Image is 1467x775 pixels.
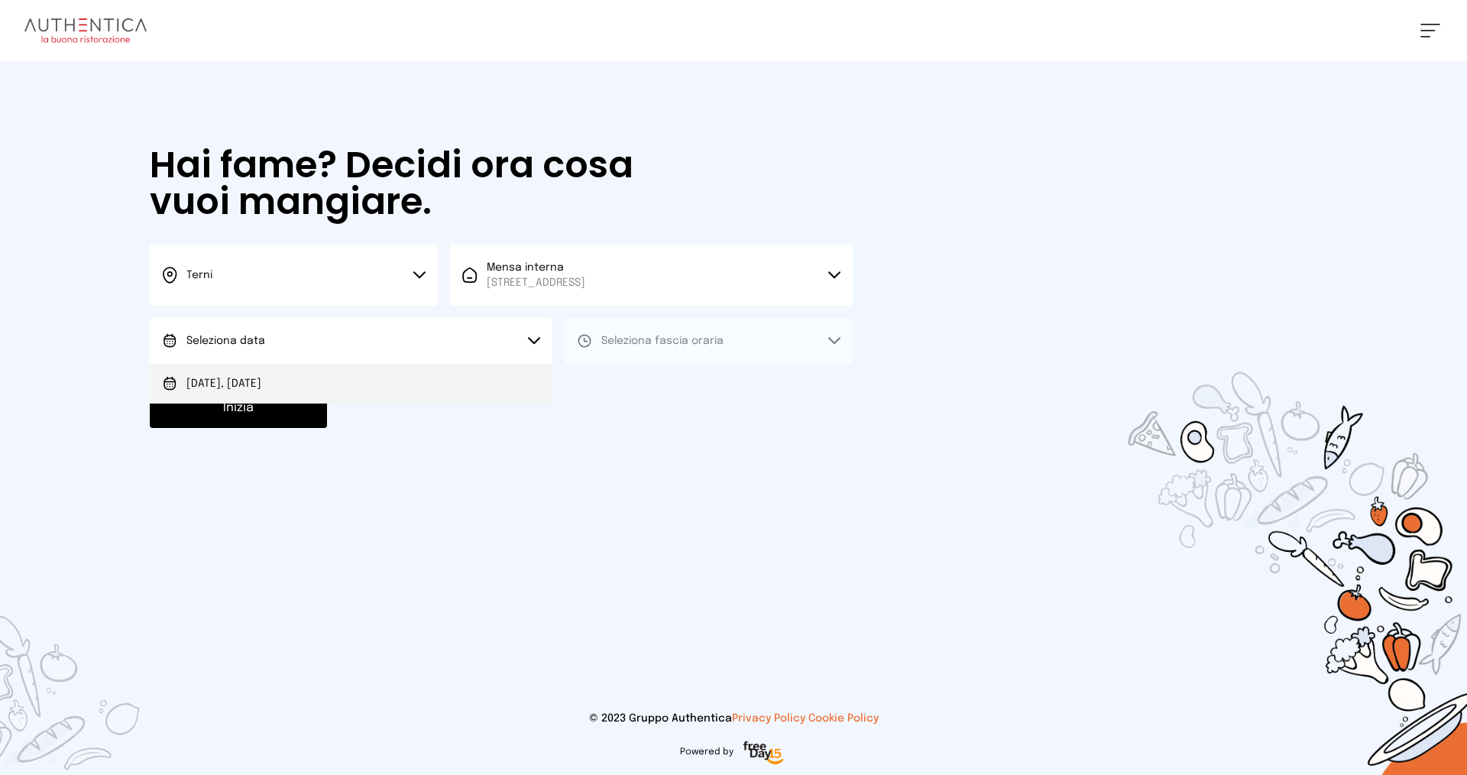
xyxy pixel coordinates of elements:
[680,746,733,758] span: Powered by
[732,713,805,724] a: Privacy Policy
[24,711,1443,726] p: © 2023 Gruppo Authentica
[601,336,724,346] span: Seleziona fascia oraria
[565,318,853,364] button: Seleziona fascia oraria
[808,713,879,724] a: Cookie Policy
[186,336,265,346] span: Seleziona data
[150,318,552,364] button: Seleziona data
[186,376,261,391] span: [DATE], [DATE]
[150,388,327,428] button: Inizia
[740,738,788,769] img: logo-freeday.3e08031.png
